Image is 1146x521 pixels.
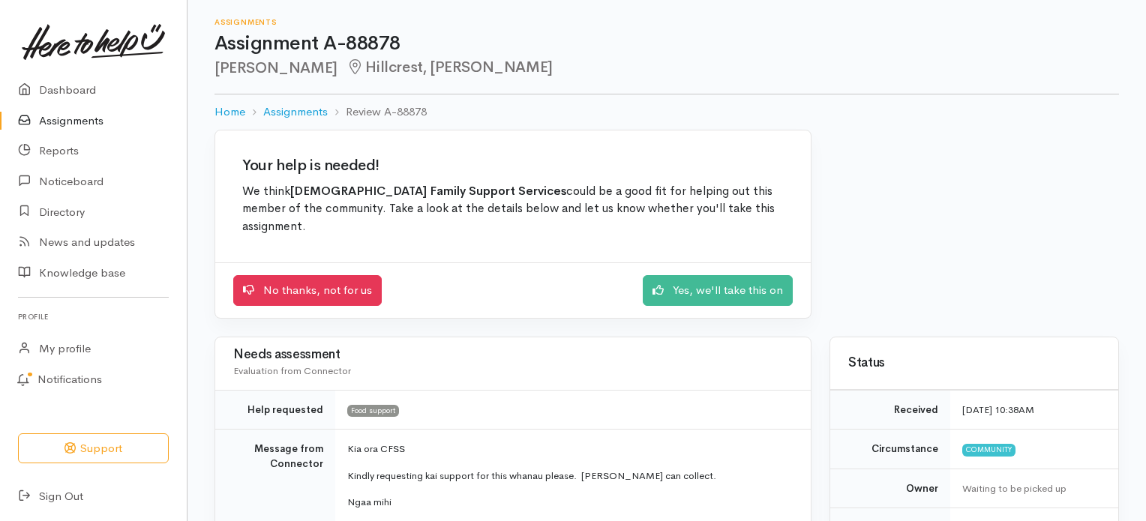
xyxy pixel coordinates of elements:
[290,184,566,199] b: [DEMOGRAPHIC_DATA] Family Support Services
[848,356,1100,370] h3: Status
[242,183,784,236] p: We think could be a good fit for helping out this member of the community. Take a look at the det...
[215,390,335,430] td: Help requested
[347,442,793,457] p: Kia ora CFSS
[346,58,553,76] span: Hillcrest, [PERSON_NAME]
[347,495,793,510] p: Ngaa mihi
[962,403,1034,416] time: [DATE] 10:38AM
[347,469,793,484] p: Kindly requesting kai support for this whanau please. [PERSON_NAME] can collect.
[214,103,245,121] a: Home
[18,433,169,464] button: Support
[328,103,427,121] li: Review A-88878
[347,405,399,417] span: Food support
[233,275,382,306] a: No thanks, not for us
[830,469,950,508] td: Owner
[233,364,351,377] span: Evaluation from Connector
[643,275,793,306] a: Yes, we'll take this on
[214,94,1119,130] nav: breadcrumb
[242,157,784,174] h2: Your help is needed!
[233,348,793,362] h3: Needs assessment
[830,430,950,469] td: Circumstance
[18,307,169,327] h6: Profile
[263,103,328,121] a: Assignments
[214,33,1119,55] h1: Assignment A-88878
[214,18,1119,26] h6: Assignments
[214,59,1119,76] h2: [PERSON_NAME]
[962,444,1015,456] span: Community
[830,390,950,430] td: Received
[962,481,1100,496] div: Waiting to be picked up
